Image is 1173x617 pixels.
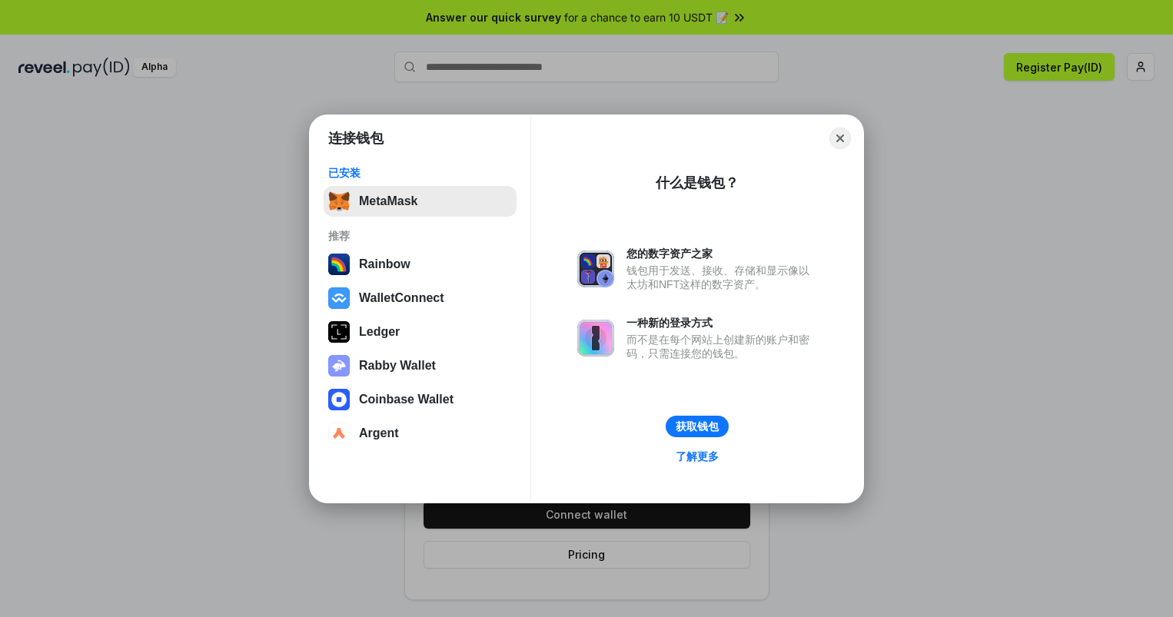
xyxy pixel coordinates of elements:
div: 已安装 [328,166,512,180]
button: Close [829,128,851,149]
button: WalletConnect [324,283,517,313]
div: Ledger [359,325,400,339]
h1: 连接钱包 [328,129,384,148]
div: 钱包用于发送、接收、存储和显示像以太坊和NFT这样的数字资产。 [626,264,817,291]
img: svg+xml,%3Csvg%20width%3D%2228%22%20height%3D%2228%22%20viewBox%3D%220%200%2028%2028%22%20fill%3D... [328,423,350,444]
img: svg+xml,%3Csvg%20xmlns%3D%22http%3A%2F%2Fwww.w3.org%2F2000%2Fsvg%22%20fill%3D%22none%22%20viewBox... [577,320,614,357]
div: 您的数字资产之家 [626,247,817,260]
div: Rainbow [359,257,410,271]
div: 获取钱包 [676,420,719,433]
div: 什么是钱包？ [656,174,739,192]
a: 了解更多 [666,446,728,466]
button: Rainbow [324,249,517,280]
div: Argent [359,426,399,440]
div: Rabby Wallet [359,359,436,373]
img: svg+xml,%3Csvg%20width%3D%22120%22%20height%3D%22120%22%20viewBox%3D%220%200%20120%20120%22%20fil... [328,254,350,275]
button: Ledger [324,317,517,347]
img: svg+xml,%3Csvg%20xmlns%3D%22http%3A%2F%2Fwww.w3.org%2F2000%2Fsvg%22%20width%3D%2228%22%20height%3... [328,321,350,343]
button: Argent [324,418,517,449]
div: 而不是在每个网站上创建新的账户和密码，只需连接您的钱包。 [626,333,817,360]
button: 获取钱包 [666,416,729,437]
img: svg+xml,%3Csvg%20xmlns%3D%22http%3A%2F%2Fwww.w3.org%2F2000%2Fsvg%22%20fill%3D%22none%22%20viewBox... [328,355,350,377]
button: MetaMask [324,186,517,217]
img: svg+xml,%3Csvg%20fill%3D%22none%22%20height%3D%2233%22%20viewBox%3D%220%200%2035%2033%22%20width%... [328,191,350,212]
img: svg+xml,%3Csvg%20xmlns%3D%22http%3A%2F%2Fwww.w3.org%2F2000%2Fsvg%22%20fill%3D%22none%22%20viewBox... [577,250,614,287]
button: Rabby Wallet [324,350,517,381]
div: MetaMask [359,194,417,208]
button: Coinbase Wallet [324,384,517,415]
div: 一种新的登录方式 [626,316,817,330]
div: Coinbase Wallet [359,393,454,406]
div: 推荐 [328,229,512,243]
div: 了解更多 [676,449,719,463]
img: svg+xml,%3Csvg%20width%3D%2228%22%20height%3D%2228%22%20viewBox%3D%220%200%2028%2028%22%20fill%3D... [328,389,350,410]
img: svg+xml,%3Csvg%20width%3D%2228%22%20height%3D%2228%22%20viewBox%3D%220%200%2028%2028%22%20fill%3D... [328,287,350,309]
div: WalletConnect [359,291,444,305]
